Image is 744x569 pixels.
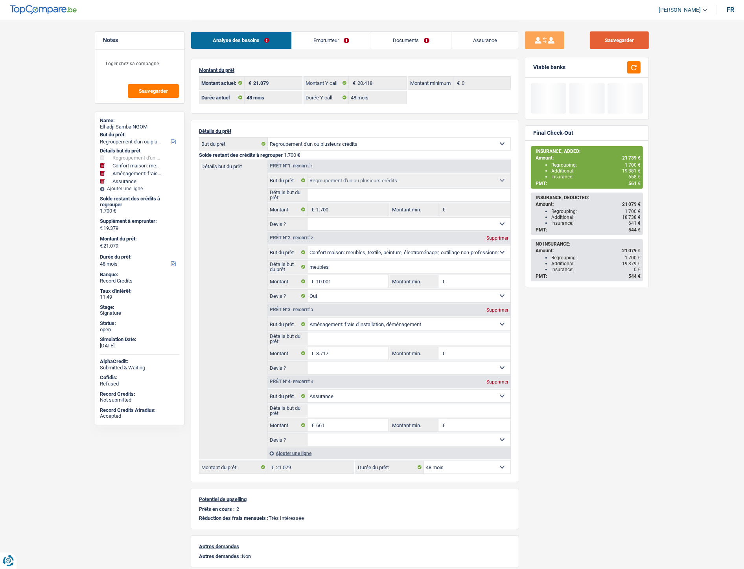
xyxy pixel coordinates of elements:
[268,203,308,216] label: Montant
[536,149,641,154] div: INSURANCE, ADDED:
[100,218,178,224] label: Supplément à emprunter:
[536,227,641,233] div: PMT:
[245,77,253,89] span: €
[551,267,641,272] div: Insurance:
[268,307,315,312] div: Prêt n°3
[356,461,424,474] label: Durée du prêt:
[308,347,316,360] span: €
[100,320,180,327] div: Status:
[199,77,245,89] label: Montant actuel:
[267,448,510,459] div: Ajouter une ligne
[100,225,103,231] span: €
[100,132,178,138] label: But du prêt:
[308,419,316,431] span: €
[100,365,180,371] div: Submitted & Waiting
[551,261,641,266] div: Additional:
[100,272,180,278] div: Banque:
[199,128,511,134] p: Détails du prêt
[191,32,291,49] a: Analyse des besoins
[308,203,316,216] span: €
[100,327,180,333] div: open
[100,391,180,397] div: Record Credits:
[199,553,511,559] p: Non
[100,148,180,154] div: Détails but du prêt
[100,336,180,343] div: Simulation Date:
[268,246,308,259] label: But du prêt
[268,261,308,273] label: Détails but du prêt
[536,181,641,186] div: PMT:
[268,362,308,374] label: Devis ?
[268,174,308,187] label: But du prêt
[100,236,178,242] label: Montant du prêt:
[451,32,519,49] a: Assurance
[100,358,180,365] div: AlphaCredit:
[100,374,180,381] div: Cofidis:
[199,138,268,150] label: But du prêt
[438,203,447,216] span: €
[291,164,313,168] span: - Priorité 1
[622,261,641,266] span: 19 379 €
[551,168,641,174] div: Additional:
[199,543,511,549] p: Autres demandes
[625,209,641,214] span: 1 700 €
[625,255,641,261] span: 1 700 €
[100,254,178,260] label: Durée du prêt:
[659,7,701,13] span: [PERSON_NAME]
[268,235,315,240] div: Prêt n°2
[128,84,179,98] button: Sauvegarder
[100,294,180,300] div: 11.49
[268,332,308,345] label: Détails but du prêt
[438,275,447,288] span: €
[622,168,641,174] span: 19 381 €
[533,130,573,136] div: Final Check-Out
[268,218,308,230] label: Devis ?
[268,433,308,446] label: Devis ?
[139,88,168,94] span: Sauvegarder
[622,155,641,161] span: 21 739 €
[236,506,239,512] p: 2
[100,407,180,413] div: Record Credits Atradius:
[100,310,180,316] div: Signature
[652,4,707,17] a: [PERSON_NAME]
[628,220,641,226] span: 641 €
[536,195,641,200] div: INSURANCE, DEDUCTED:
[292,32,371,49] a: Emprunteur
[390,203,438,216] label: Montant min.
[308,275,316,288] span: €
[622,202,641,207] span: 21 079 €
[551,162,641,168] div: Regrouping:
[284,152,300,158] span: 1.700 €
[304,91,349,104] label: Durée Y call
[628,174,641,180] span: 658 €
[268,379,315,384] div: Prêt n°4
[536,241,641,247] div: NO INSURANCE:
[622,215,641,220] span: 18 738 €
[199,91,245,104] label: Durée actuel
[199,461,267,474] label: Montant du prêt
[268,189,308,201] label: Détails but du prêt
[551,174,641,180] div: Insurance:
[103,37,177,44] h5: Notes
[536,273,641,279] div: PMT:
[438,347,447,360] span: €
[100,117,180,124] div: Name:
[268,290,308,302] label: Devis ?
[100,397,180,403] div: Not submitted
[268,390,308,402] label: But du prêt
[291,308,313,312] span: - Priorité 3
[199,506,235,512] p: Prêts en cours :
[100,243,103,249] span: €
[100,288,180,294] div: Taux d'intérêt:
[199,67,511,73] p: Montant du prêt
[100,124,180,130] div: Elhadji Samba NGOM
[268,347,308,360] label: Montant
[371,32,451,49] a: Documents
[628,227,641,233] span: 544 €
[536,248,641,253] div: Amount:
[536,202,641,207] div: Amount:
[304,77,349,89] label: Montant Y call
[268,163,315,169] div: Prêt n°1
[551,255,641,261] div: Regrouping:
[199,496,511,502] p: Potentiel de upselling
[634,267,641,272] span: 0 €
